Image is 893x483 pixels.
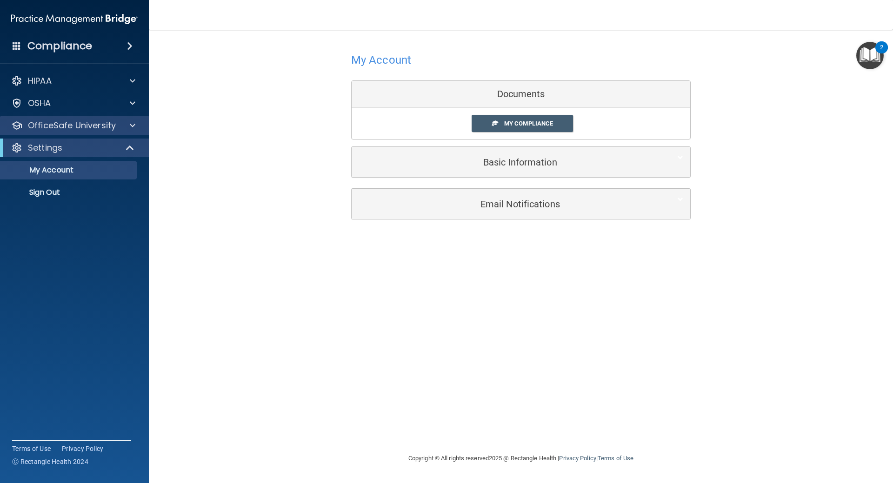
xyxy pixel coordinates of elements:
div: Documents [352,81,690,108]
a: OSHA [11,98,135,109]
p: My Account [6,165,133,175]
h5: Basic Information [359,157,655,167]
div: Copyright © All rights reserved 2025 @ Rectangle Health | | [351,443,691,473]
span: Ⓒ Rectangle Health 2024 [12,457,88,466]
p: OSHA [28,98,51,109]
a: Settings [11,142,135,153]
p: OfficeSafe University [28,120,116,131]
a: Privacy Policy [62,444,104,453]
p: Sign Out [6,188,133,197]
p: Settings [28,142,62,153]
a: Privacy Policy [559,455,596,462]
a: OfficeSafe University [11,120,135,131]
a: HIPAA [11,75,135,86]
div: 2 [880,47,883,60]
h4: My Account [351,54,411,66]
p: HIPAA [28,75,52,86]
img: PMB logo [11,10,138,28]
h4: Compliance [27,40,92,53]
a: Basic Information [359,152,683,172]
h5: Email Notifications [359,199,655,209]
a: Email Notifications [359,193,683,214]
a: Terms of Use [12,444,51,453]
iframe: Drift Widget Chat Controller [732,417,882,454]
button: Open Resource Center, 2 new notifications [856,42,884,69]
a: Terms of Use [598,455,633,462]
span: My Compliance [504,120,553,127]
